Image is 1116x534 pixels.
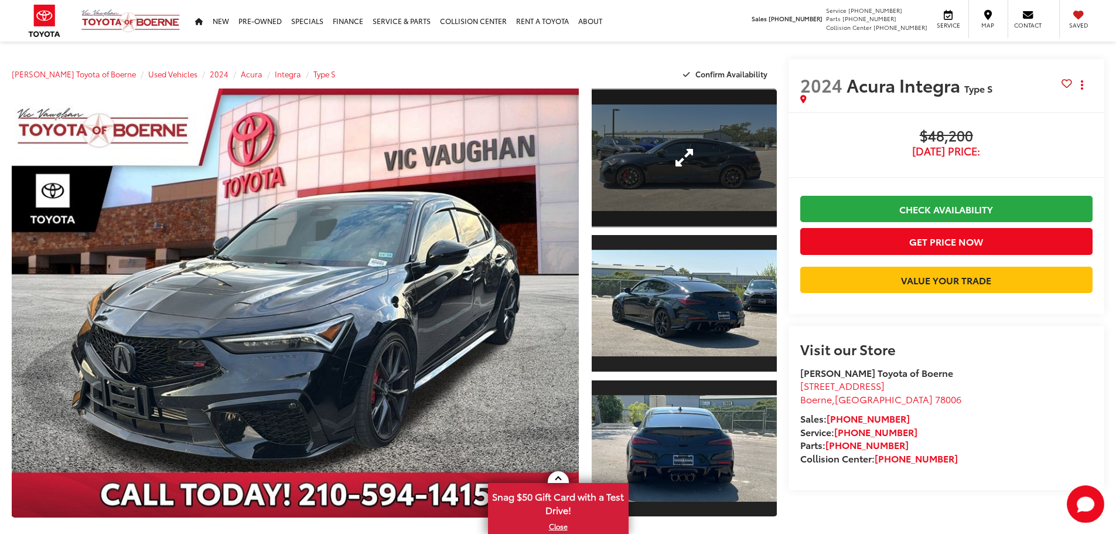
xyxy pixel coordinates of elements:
[842,14,896,23] span: [PHONE_NUMBER]
[800,366,953,379] strong: [PERSON_NAME] Toyota of Boerne
[800,425,917,438] strong: Service:
[1014,21,1042,29] span: Contact
[848,6,902,15] span: [PHONE_NUMBER]
[847,72,964,97] span: Acura Integra
[800,392,832,406] span: Boerne
[12,69,136,79] a: [PERSON_NAME] Toyota of Boerne
[589,395,778,501] img: 2024 Acura Integra Type S
[964,81,992,95] span: Type S
[873,23,927,32] span: [PHONE_NUMBER]
[800,379,885,392] span: [STREET_ADDRESS]
[210,69,228,79] a: 2024
[148,69,197,79] a: Used Vehicles
[800,228,1093,254] button: Get Price Now
[1067,485,1104,523] button: Toggle Chat Window
[800,128,1093,145] span: $48,200
[826,6,847,15] span: Service
[835,392,933,406] span: [GEOGRAPHIC_DATA]
[695,69,767,79] span: Confirm Availability
[489,484,627,520] span: Snag $50 Gift Card with a Test Drive!
[826,23,872,32] span: Collision Center
[825,438,909,451] a: [PHONE_NUMBER]
[800,392,961,406] span: ,
[800,145,1093,157] span: [DATE] Price:
[1067,485,1104,523] svg: Start Chat
[800,438,909,451] strong: Parts:
[592,234,777,373] a: Expand Photo 2
[800,267,1093,293] a: Value Your Trade
[592,379,777,518] a: Expand Photo 3
[800,451,958,465] strong: Collision Center:
[1072,74,1093,95] button: Actions
[800,341,1093,356] h2: Visit our Store
[769,14,823,23] span: [PHONE_NUMBER]
[1081,80,1083,90] span: dropdown dots
[241,69,262,79] a: Acura
[6,86,584,520] img: 2024 Acura Integra Type S
[275,69,301,79] a: Integra
[800,196,1093,222] a: Check Availability
[1066,21,1091,29] span: Saved
[81,9,180,33] img: Vic Vaughan Toyota of Boerne
[12,89,579,518] a: Expand Photo 0
[592,89,777,227] a: Expand Photo 1
[313,69,336,79] a: Type S
[935,21,961,29] span: Service
[875,451,958,465] a: [PHONE_NUMBER]
[826,14,841,23] span: Parts
[800,411,910,425] strong: Sales:
[800,72,842,97] span: 2024
[935,392,961,406] span: 78006
[827,411,910,425] a: [PHONE_NUMBER]
[834,425,917,438] a: [PHONE_NUMBER]
[589,250,778,356] img: 2024 Acura Integra Type S
[677,64,777,84] button: Confirm Availability
[975,21,1001,29] span: Map
[800,379,961,406] a: [STREET_ADDRESS] Boerne,[GEOGRAPHIC_DATA] 78006
[752,14,767,23] span: Sales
